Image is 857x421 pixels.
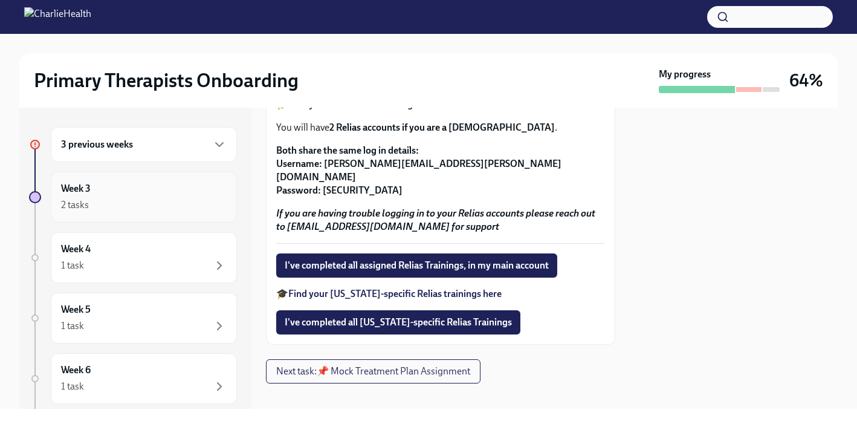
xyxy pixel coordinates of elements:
h6: Week 3 [61,182,91,195]
a: Week 51 task [29,293,237,344]
h6: Week 6 [61,364,91,377]
div: 1 task [61,319,84,333]
h2: Primary Therapists Onboarding [34,68,299,93]
div: 1 task [61,259,84,272]
a: Week 41 task [29,232,237,283]
a: Week 32 tasks [29,172,237,223]
h3: 64% [789,70,823,91]
strong: If you are having trouble logging in to your Relias accounts please reach out to [EMAIL_ADDRESS][... [276,207,595,232]
img: CharlieHealth [24,7,91,27]
h6: 3 previous weeks [61,138,133,151]
strong: My progress [659,68,711,81]
span: I've completed all [US_STATE]-specific Relias Trainings [285,316,512,328]
button: I've completed all assigned Relias Trainings, in my main account [276,253,557,278]
p: 🎓 [276,287,605,301]
p: You will have . [276,121,605,134]
button: Next task:📌 Mock Treatment Plan Assignment [266,359,480,383]
div: 3 previous weeks [51,127,237,162]
div: 1 task [61,380,84,393]
span: I've completed all assigned Relias Trainings, in my main account [285,259,549,272]
h6: Week 4 [61,243,91,256]
span: Next task : 📌 Mock Treatment Plan Assignment [276,365,470,377]
strong: Both share the same log in details: Username: [PERSON_NAME][EMAIL_ADDRESS][PERSON_NAME][DOMAIN_NA... [276,145,561,196]
a: Week 61 task [29,353,237,404]
button: I've completed all [US_STATE]-specific Relias Trainings [276,310,520,335]
h6: Week 5 [61,303,91,316]
a: Find your [US_STATE]-specific Relias trainings here [288,288,502,299]
strong: 2 Relias accounts if you are a [DEMOGRAPHIC_DATA] [329,122,555,133]
div: 2 tasks [61,198,89,212]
